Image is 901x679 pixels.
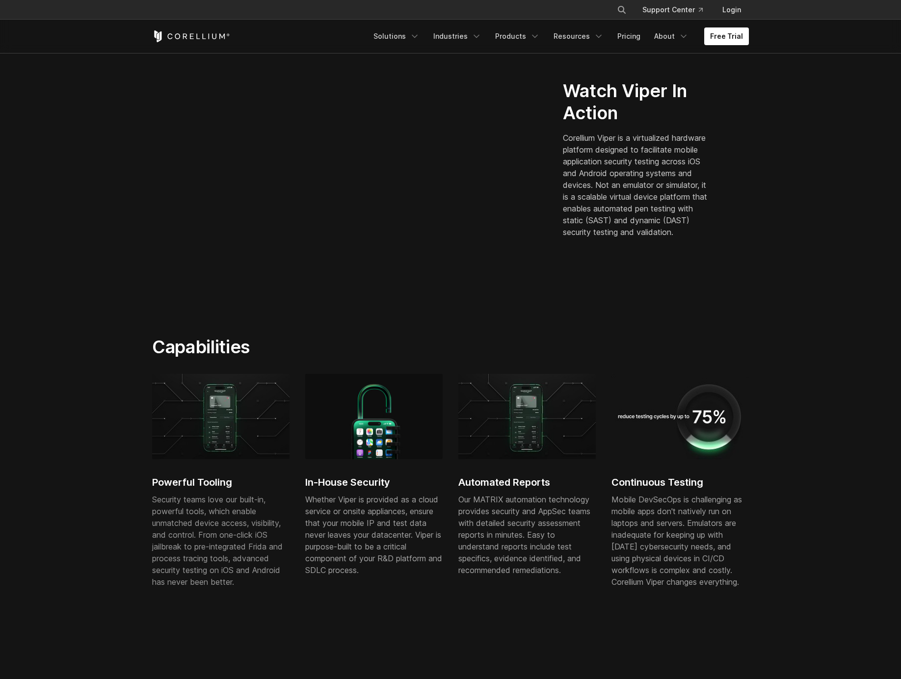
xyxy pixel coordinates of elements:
span: Security teams love our built-in, powerful tools, which enable unmatched device access, visibilit... [152,495,283,587]
a: Products [489,27,546,45]
a: Pricing [611,27,646,45]
p: Corellium Viper is a virtualized hardware platform designed to facilitate mobile application secu... [563,132,712,238]
img: inhouse-security [305,374,443,459]
a: Corellium Home [152,30,230,42]
h2: Capabilities [152,336,543,358]
a: Support Center [635,1,711,19]
h2: In-House Security [305,475,443,490]
img: automated-testing-1 [611,374,749,459]
div: Our MATRIX automation technology provides security and AppSec teams with detailed security assess... [458,494,596,576]
a: Free Trial [704,27,749,45]
div: Whether Viper is provided as a cloud service or onsite appliances, ensure that your mobile IP and... [305,494,443,576]
div: Navigation Menu [605,1,749,19]
h2: Continuous Testing [611,475,749,490]
h2: Automated Reports [458,475,596,490]
div: Mobile DevSecOps is challenging as mobile apps don't natively run on laptops and servers. Emulato... [611,494,749,588]
a: Solutions [368,27,425,45]
a: About [648,27,694,45]
a: Resources [548,27,609,45]
a: Login [715,1,749,19]
a: Industries [427,27,487,45]
h2: Powerful Tooling [152,475,290,490]
h2: Watch Viper In Action [563,80,712,124]
button: Search [613,1,631,19]
img: powerful_tooling [458,374,596,459]
img: powerful_tooling [152,374,290,459]
div: Navigation Menu [368,27,749,45]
